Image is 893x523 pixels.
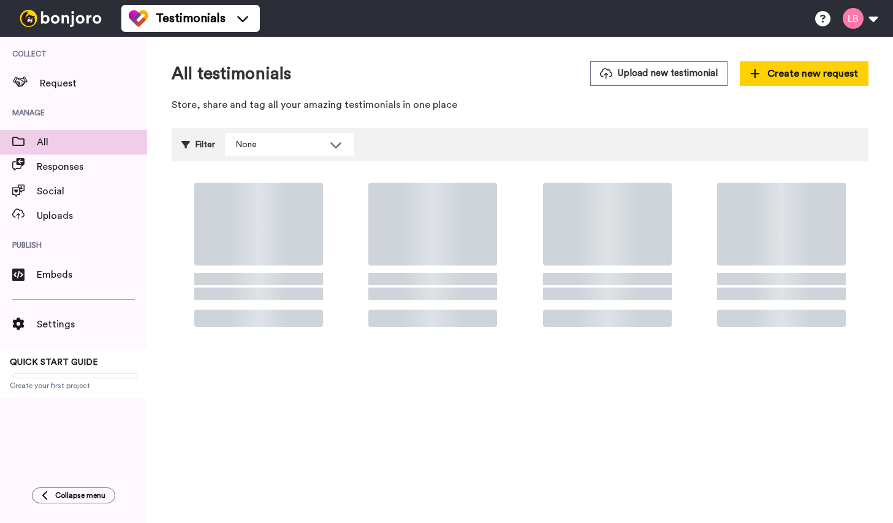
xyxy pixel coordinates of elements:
[235,139,324,151] div: None
[37,159,147,174] span: Responses
[172,64,291,83] h1: All testimonials
[172,98,868,112] p: Store, share and tag all your amazing testimonials in one place
[590,61,728,85] button: Upload new testimonial
[10,358,98,367] span: QUICK START GUIDE
[37,135,147,150] span: All
[32,487,115,503] button: Collapse menu
[37,267,147,282] span: Embeds
[37,208,147,223] span: Uploads
[37,317,147,332] span: Settings
[55,491,105,500] span: Collapse menu
[129,9,148,28] img: tm-color.svg
[15,10,107,27] img: bj-logo-header-white.svg
[181,133,215,156] div: Filter
[750,66,858,81] span: Create new request
[156,10,226,27] span: Testimonials
[740,61,868,86] button: Create new request
[40,76,147,91] span: Request
[37,184,147,199] span: Social
[10,381,137,391] span: Create your first project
